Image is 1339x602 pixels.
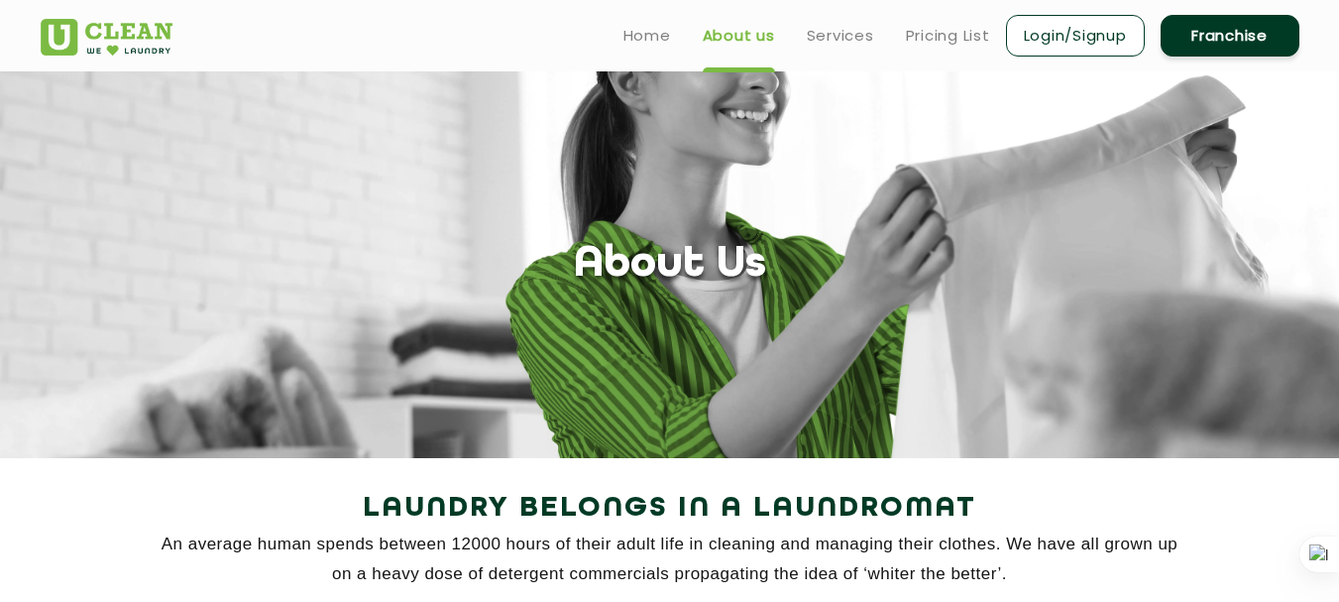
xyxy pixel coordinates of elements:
h1: About Us [574,240,766,291]
img: UClean Laundry and Dry Cleaning [41,19,172,56]
p: An average human spends between 12000 hours of their adult life in cleaning and managing their cl... [41,530,1299,589]
a: About us [703,24,775,48]
a: Services [807,24,874,48]
a: Pricing List [906,24,990,48]
a: Home [623,24,671,48]
a: Login/Signup [1006,15,1145,57]
a: Franchise [1161,15,1299,57]
h2: Laundry Belongs in a Laundromat [41,485,1299,533]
